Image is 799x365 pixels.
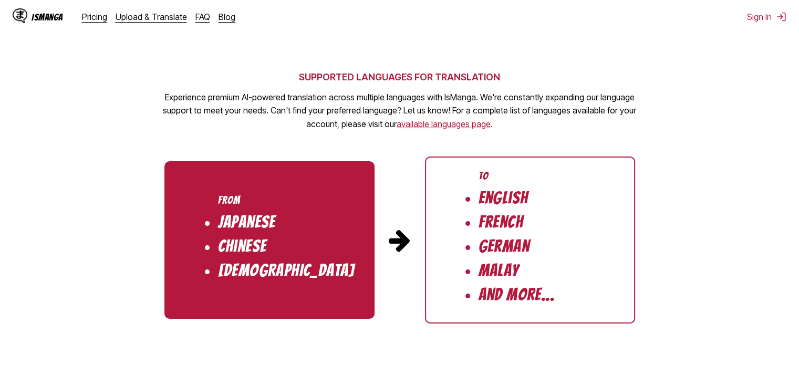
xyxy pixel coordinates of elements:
[13,8,27,23] img: IsManga Logo
[479,237,530,255] li: German
[747,12,786,22] button: Sign In
[164,161,375,319] ul: Source Languages
[479,213,523,231] li: French
[158,71,641,82] h2: SUPPORTED LANGUAGES FOR TRANSLATION
[82,12,107,22] a: Pricing
[479,286,555,304] li: And More...
[158,91,641,131] p: Experience premium AI-powered translation across multiple languages with IsManga. We're constantl...
[116,12,187,22] a: Upload & Translate
[425,157,635,324] ul: Target Languages
[218,237,267,255] li: Chinese
[776,12,786,22] img: Sign out
[195,12,210,22] a: FAQ
[479,189,528,207] li: English
[218,194,241,206] div: From
[13,8,82,25] a: IsManga LogoIsManga
[218,213,276,231] li: Japanese
[218,262,355,279] li: [DEMOGRAPHIC_DATA]
[32,12,63,22] div: IsManga
[479,170,489,182] div: To
[219,12,235,22] a: Blog
[387,227,412,253] img: Arrow pointing from source to target languages
[397,119,491,129] a: Available languages
[479,262,519,279] li: Malay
